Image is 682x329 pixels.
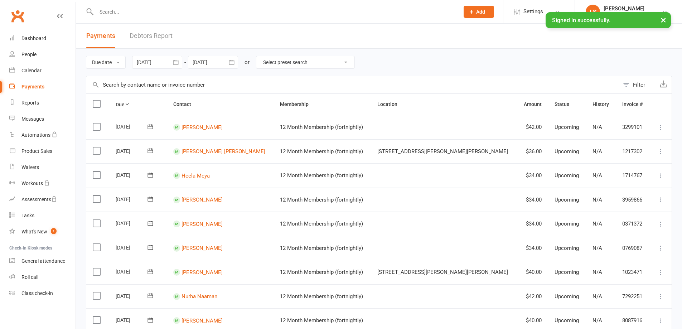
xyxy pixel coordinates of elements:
div: LS [586,5,600,19]
td: $34.00 [517,212,548,236]
span: N/A [592,197,602,203]
span: N/A [592,293,602,300]
div: Filter [633,81,645,89]
div: [DATE] [116,242,149,253]
a: [PERSON_NAME] [182,124,223,130]
span: 12 Month Membership (fortnightly) [280,221,363,227]
a: Assessments [9,192,76,208]
a: Product Sales [9,143,76,159]
span: 1 [51,228,57,234]
a: What's New1 [9,224,76,240]
span: Payments [86,32,115,39]
a: Calendar [9,63,76,79]
div: Assessments [21,197,57,202]
a: General attendance kiosk mode [9,253,76,269]
button: Due date [86,56,126,69]
td: $40.00 [517,260,548,284]
div: Calendar [21,68,42,73]
span: 12 Month Membership (fortnightly) [280,317,363,324]
a: [PERSON_NAME] [182,245,223,251]
span: 12 Month Membership (fortnightly) [280,124,363,130]
span: Signed in successfully. [552,17,610,24]
div: [DATE] [116,314,149,325]
input: Search... [94,7,454,17]
div: Tone Women's Fitness [604,12,652,18]
span: Upcoming [555,293,579,300]
td: 1217302 [616,139,650,164]
span: N/A [592,269,602,275]
span: N/A [592,124,602,130]
div: [DATE] [116,194,149,205]
div: [DATE] [116,266,149,277]
div: Class check-in [21,290,53,296]
span: Upcoming [555,245,579,251]
th: Membership [274,94,371,115]
div: Workouts [21,180,43,186]
span: Upcoming [555,172,579,179]
div: [PERSON_NAME] [604,5,652,12]
div: Dashboard [21,35,46,41]
span: Upcoming [555,148,579,155]
div: General attendance [21,258,65,264]
td: 1714767 [616,163,650,188]
button: Filter [619,76,655,93]
a: Tasks [9,208,76,224]
span: N/A [592,317,602,324]
a: Reports [9,95,76,111]
span: Upcoming [555,221,579,227]
div: [DATE] [116,169,149,180]
div: [DATE] [116,218,149,229]
td: [STREET_ADDRESS][PERSON_NAME][PERSON_NAME] [371,139,517,164]
button: × [657,12,670,28]
td: 1023471 [616,260,650,284]
a: Messages [9,111,76,127]
div: People [21,52,37,57]
th: Contact [167,94,274,115]
a: Dashboard [9,30,76,47]
a: Automations [9,127,76,143]
span: Upcoming [555,124,579,130]
td: $42.00 [517,284,548,309]
a: [PERSON_NAME] [PERSON_NAME] [182,148,265,155]
a: Nurha Naaman [182,293,217,300]
span: Upcoming [555,317,579,324]
div: Tasks [21,213,34,218]
a: [PERSON_NAME] [182,317,223,324]
a: People [9,47,76,63]
a: [PERSON_NAME] [182,269,223,275]
td: $42.00 [517,115,548,139]
span: N/A [592,221,602,227]
div: Reports [21,100,39,106]
div: [DATE] [116,290,149,301]
a: Heela Meya [182,172,210,179]
button: Payments [86,24,115,48]
span: 12 Month Membership (fortnightly) [280,245,363,251]
div: Automations [21,132,50,138]
a: Roll call [9,269,76,285]
td: $34.00 [517,236,548,260]
th: Location [371,94,517,115]
span: 12 Month Membership (fortnightly) [280,293,363,300]
div: Payments [21,84,44,89]
th: Invoice # [616,94,650,115]
td: [STREET_ADDRESS][PERSON_NAME][PERSON_NAME] [371,260,517,284]
a: [PERSON_NAME] [182,221,223,227]
span: 12 Month Membership (fortnightly) [280,148,363,155]
td: 3299101 [616,115,650,139]
th: Amount [517,94,548,115]
span: N/A [592,148,602,155]
a: Payments [9,79,76,95]
div: or [245,58,250,67]
div: [DATE] [116,145,149,156]
div: Roll call [21,274,38,280]
span: 12 Month Membership (fortnightly) [280,172,363,179]
span: Upcoming [555,197,579,203]
span: Upcoming [555,269,579,275]
th: Status [548,94,586,115]
td: 0371372 [616,212,650,236]
td: 0769087 [616,236,650,260]
div: [DATE] [116,121,149,132]
td: $36.00 [517,139,548,164]
span: N/A [592,245,602,251]
a: Class kiosk mode [9,285,76,301]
